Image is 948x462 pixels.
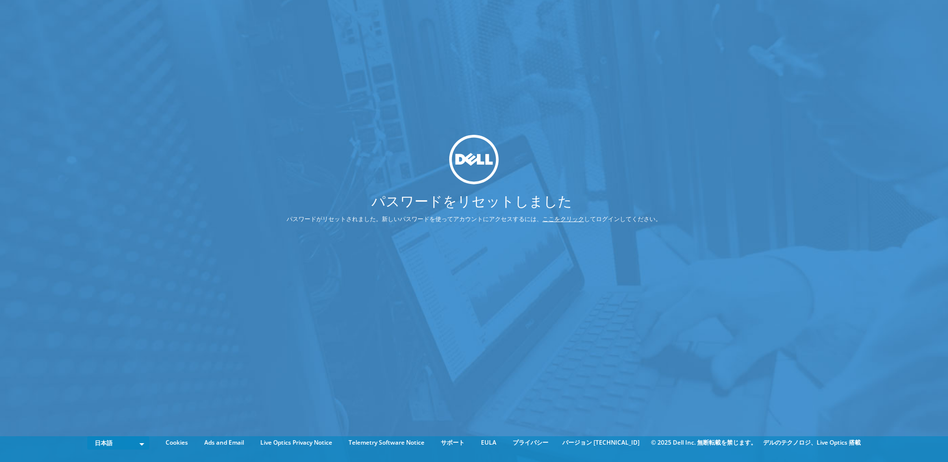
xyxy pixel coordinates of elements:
[542,214,584,223] a: ここをクリック
[505,437,556,448] a: プライバシー
[449,135,499,184] img: dell_svg_logo.svg
[249,213,699,224] p: パスワードがリセットされました。新しいパスワードを使ってアカウントにアクセスするには、 してログインしてください。
[474,437,504,448] a: EULA
[433,437,472,448] a: サポート
[249,193,694,207] h1: パスワードをリセットしました
[557,437,645,448] li: バージョン [TECHNICAL_ID]
[646,437,762,448] li: © 2025 Dell Inc. 無断転載を禁じます。
[253,437,340,448] a: Live Optics Privacy Notice
[158,437,195,448] a: Cookies
[763,437,861,448] li: デルのテクノロジ、Live Optics 搭載
[341,437,432,448] a: Telemetry Software Notice
[197,437,251,448] a: Ads and Email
